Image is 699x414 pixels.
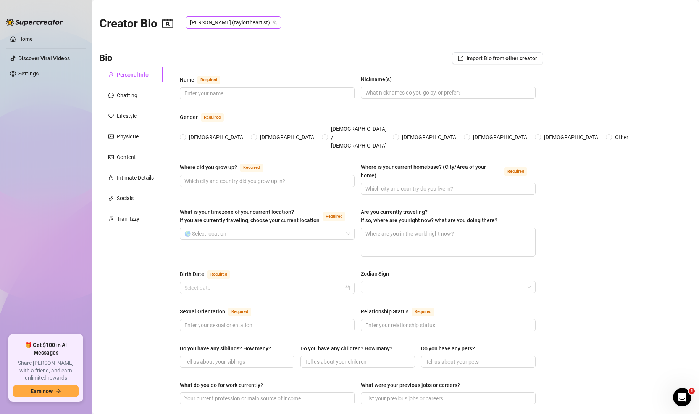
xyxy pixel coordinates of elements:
[361,75,397,83] label: Nickname(s)
[207,270,230,279] span: Required
[361,381,465,389] label: What were your previous jobs or careers?
[300,344,392,353] div: Do you have any children? How many?
[470,133,532,141] span: [DEMOGRAPHIC_DATA]
[452,52,543,64] button: Import Bio from other creator
[108,134,114,139] span: idcard
[421,344,480,353] label: Do you have any pets?
[108,196,114,201] span: link
[365,185,529,193] input: Where is your current homebase? (City/Area of your home)
[180,270,204,278] div: Birth Date
[689,388,695,394] span: 1
[257,133,319,141] span: [DEMOGRAPHIC_DATA]
[467,55,537,61] span: Import Bio from other creator
[117,112,137,120] div: Lifestyle
[117,91,137,99] div: Chatting
[323,212,345,221] span: Required
[184,177,349,185] input: Where did you grow up?
[273,20,277,25] span: team
[117,71,149,79] div: Personal Info
[180,381,263,389] div: What do you do for work currently?
[361,209,497,223] span: Are you currently traveling? If so, where are you right now? what are you doing there?
[180,112,232,122] label: Gender
[180,344,276,353] label: Do you have any siblings? How many?
[361,307,443,316] label: Relationship Status
[190,17,277,28] span: Taylor (taylortheartist)
[180,163,271,172] label: Where did you grow up?
[117,173,154,182] div: Intimate Details
[18,55,70,61] a: Discover Viral Videos
[180,307,225,316] div: Sexual Orientation
[184,89,349,98] input: Name
[108,216,114,221] span: experiment
[184,358,288,366] input: Do you have any siblings? How many?
[361,163,501,180] div: Where is your current homebase? (City/Area of your home)
[184,321,349,329] input: Sexual Orientation
[18,36,33,42] a: Home
[18,71,39,77] a: Settings
[228,308,251,316] span: Required
[180,75,229,84] label: Name
[197,76,220,84] span: Required
[117,194,134,202] div: Socials
[6,18,63,26] img: logo-BBDzfeDw.svg
[108,93,114,98] span: message
[180,381,268,389] label: What do you do for work currently?
[180,113,198,121] div: Gender
[180,163,237,172] div: Where did you grow up?
[328,125,390,150] span: [DEMOGRAPHIC_DATA] / [DEMOGRAPHIC_DATA]
[300,344,398,353] label: Do you have any children? How many?
[365,88,529,97] input: Nickname(s)
[361,163,536,180] label: Where is your current homebase? (City/Area of your home)
[184,284,343,292] input: Birth Date
[56,388,61,394] span: arrow-right
[361,270,394,278] label: Zodiac Sign
[13,385,79,397] button: Earn nowarrow-right
[117,215,139,223] div: Train Izzy
[184,394,349,403] input: What do you do for work currently?
[240,164,263,172] span: Required
[117,153,136,161] div: Content
[365,394,529,403] input: What were your previous jobs or careers?
[13,359,79,382] span: Share [PERSON_NAME] with a friend, and earn unlimited rewards
[162,18,173,29] span: contacts
[365,321,529,329] input: Relationship Status
[99,16,173,31] h2: Creator Bio
[99,52,113,64] h3: Bio
[180,209,320,223] span: What is your timezone of your current location? If you are currently traveling, choose your curre...
[31,388,53,394] span: Earn now
[13,342,79,356] span: 🎁 Get $100 in AI Messages
[612,133,631,141] span: Other
[426,358,529,366] input: Do you have any pets?
[399,133,461,141] span: [DEMOGRAPHIC_DATA]
[186,133,248,141] span: [DEMOGRAPHIC_DATA]
[361,307,408,316] div: Relationship Status
[117,132,139,141] div: Physique
[305,358,409,366] input: Do you have any children? How many?
[108,113,114,119] span: heart
[361,381,460,389] div: What were your previous jobs or careers?
[108,154,114,160] span: picture
[108,175,114,180] span: fire
[412,308,434,316] span: Required
[201,113,224,122] span: Required
[180,307,260,316] label: Sexual Orientation
[673,388,691,406] iframe: Intercom live chat
[421,344,475,353] div: Do you have any pets?
[504,167,527,176] span: Required
[180,75,194,84] div: Name
[541,133,603,141] span: [DEMOGRAPHIC_DATA]
[458,56,463,61] span: import
[180,270,239,279] label: Birth Date
[180,344,271,353] div: Do you have any siblings? How many?
[108,72,114,77] span: user
[361,75,392,83] div: Nickname(s)
[361,270,389,278] div: Zodiac Sign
